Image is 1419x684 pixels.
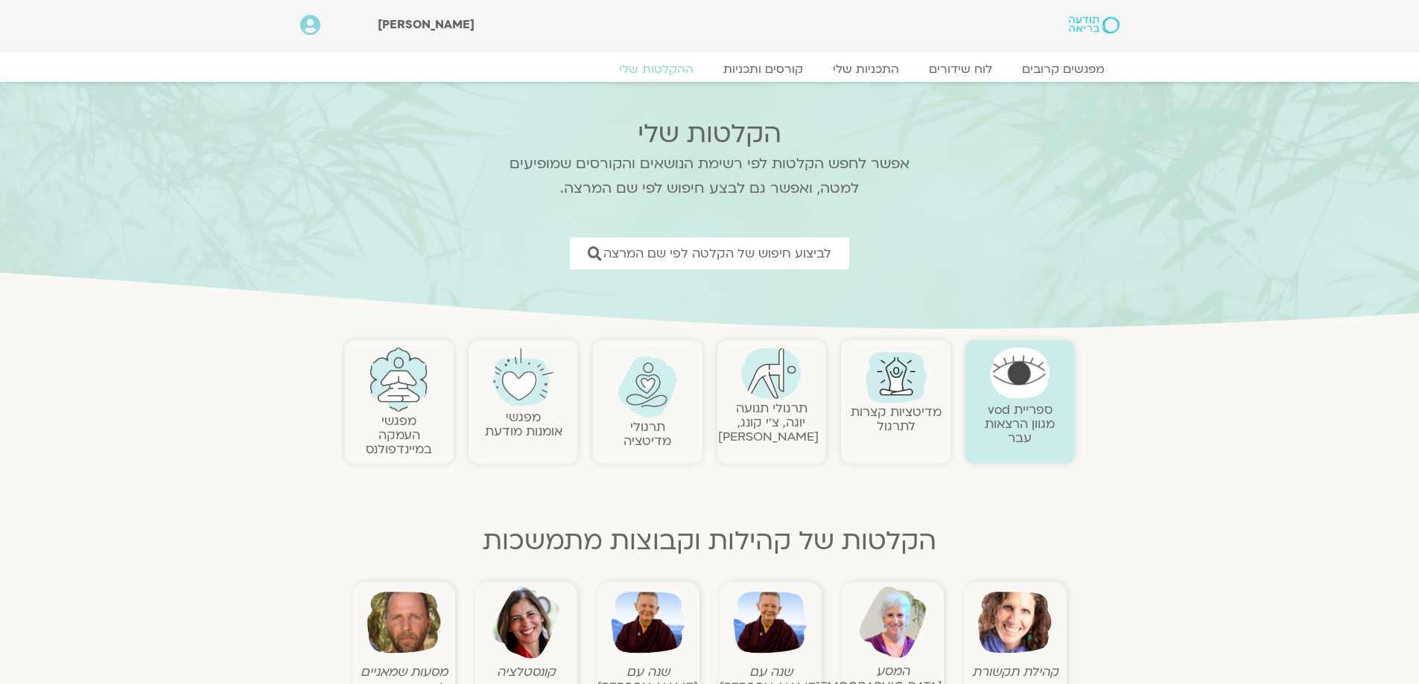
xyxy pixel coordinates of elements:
a: מפגשים קרובים [1007,62,1120,77]
nav: Menu [300,62,1120,77]
span: [PERSON_NAME] [378,16,474,33]
a: תרגולימדיטציה [623,418,671,450]
a: מפגשיהעמקה במיינדפולנס [366,412,432,458]
a: לביצוע חיפוש של הקלטה לפי שם המרצה [570,237,849,269]
h2: הקלטות שלי [490,119,930,149]
a: ספריית vodמגוון הרצאות עבר [985,401,1055,447]
a: ההקלטות שלי [604,62,708,77]
a: תרגולי תנועהיוגה, צ׳י קונג, [PERSON_NAME] [718,400,819,445]
a: מפגשיאומנות מודעת [485,409,562,440]
p: אפשר לחפש הקלטות לפי רשימת הנושאים והקורסים שמופיעים למטה, ואפשר גם לבצע חיפוש לפי שם המרצה. [490,152,930,201]
a: קורסים ותכניות [708,62,818,77]
span: לביצוע חיפוש של הקלטה לפי שם המרצה [603,246,831,261]
a: לוח שידורים [914,62,1007,77]
a: מדיטציות קצרות לתרגול [851,403,942,435]
h2: הקלטות של קהילות וקבוצות מתמשכות [345,526,1075,556]
a: התכניות שלי [818,62,914,77]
